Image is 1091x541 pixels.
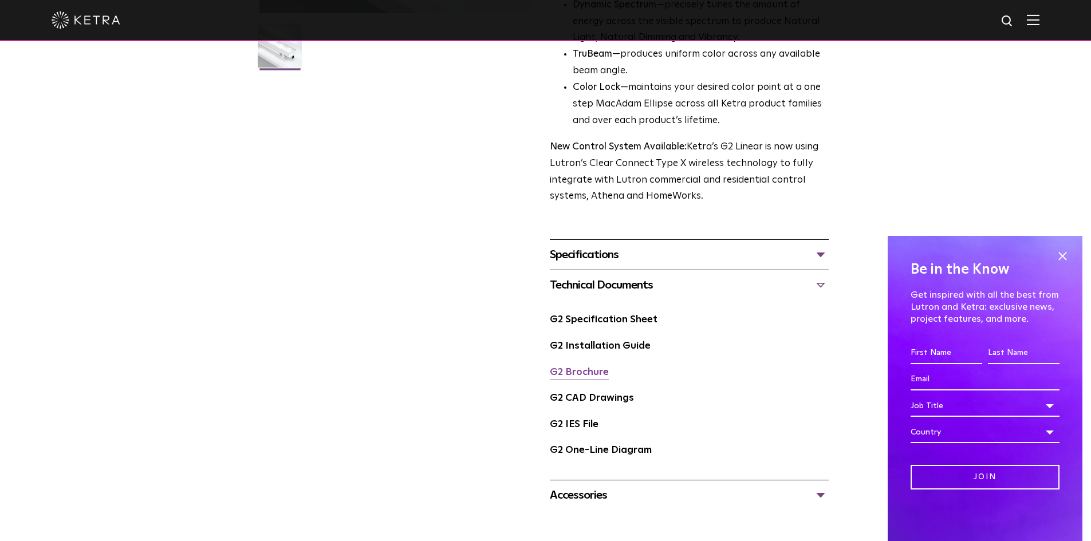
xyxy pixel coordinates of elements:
strong: TruBeam [573,49,612,59]
a: G2 One-Line Diagram [550,445,652,455]
input: First Name [911,342,982,364]
p: Get inspired with all the best from Lutron and Ketra: exclusive news, project features, and more. [911,289,1060,325]
a: G2 Specification Sheet [550,315,657,325]
img: G2-Linear-2021-Web-Square [258,23,302,76]
div: Accessories [550,486,829,504]
img: search icon [1001,14,1015,29]
img: ketra-logo-2019-white [52,11,120,29]
div: Job Title [911,395,1060,417]
h4: Be in the Know [911,259,1060,281]
input: Last Name [988,342,1060,364]
div: Technical Documents [550,276,829,294]
p: Ketra’s G2 Linear is now using Lutron’s Clear Connect Type X wireless technology to fully integra... [550,139,829,206]
div: Country [911,421,1060,443]
img: Hamburger%20Nav.svg [1027,14,1039,25]
strong: New Control System Available: [550,142,687,152]
strong: Color Lock [573,82,620,92]
a: G2 CAD Drawings [550,393,634,403]
input: Join [911,465,1060,489]
li: —maintains your desired color point at a one step MacAdam Ellipse across all Ketra product famili... [573,80,829,129]
div: Specifications [550,246,829,264]
li: —produces uniform color across any available beam angle. [573,46,829,80]
input: Email [911,369,1060,390]
a: G2 Installation Guide [550,341,651,351]
a: G2 Brochure [550,368,609,377]
a: G2 IES File [550,420,598,429]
